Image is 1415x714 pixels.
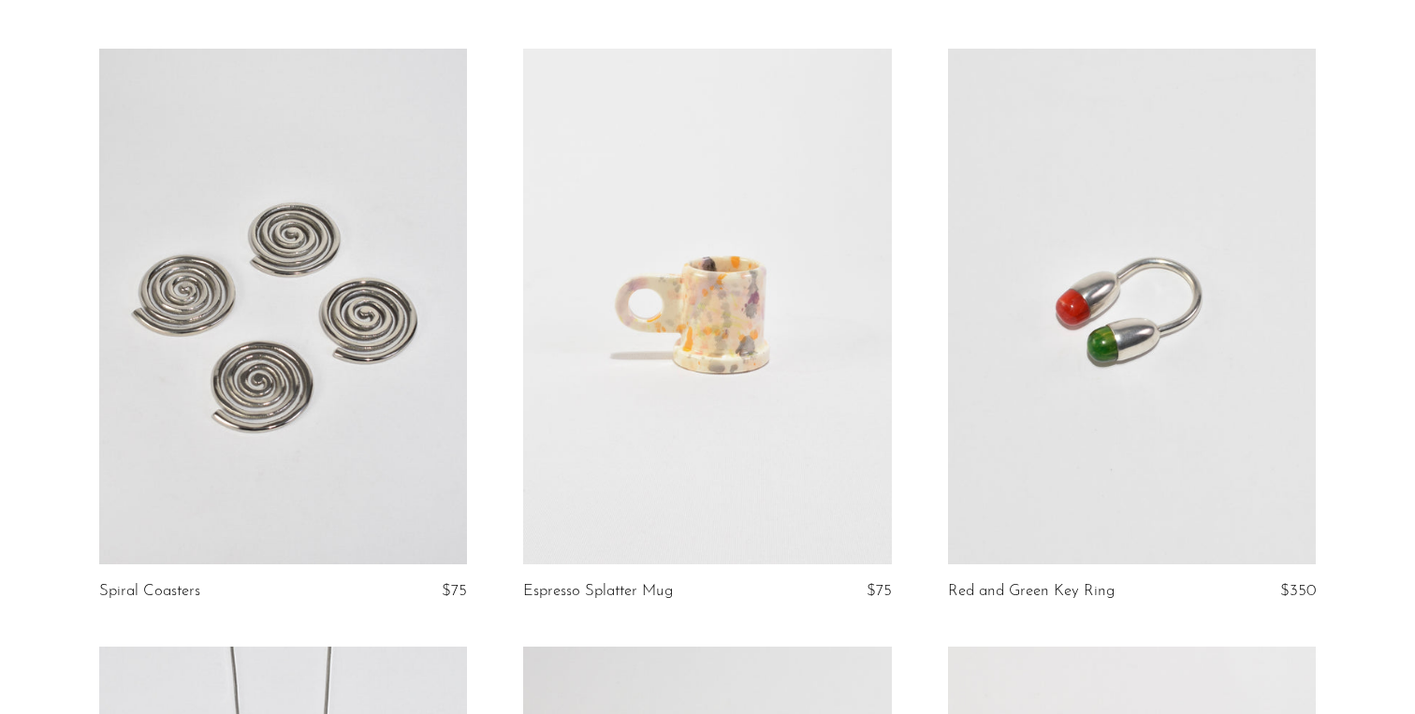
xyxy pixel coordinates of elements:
[867,583,892,599] span: $75
[442,583,467,599] span: $75
[948,583,1115,600] a: Red and Green Key Ring
[1280,583,1316,599] span: $350
[523,583,673,600] a: Espresso Splatter Mug
[99,583,200,600] a: Spiral Coasters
